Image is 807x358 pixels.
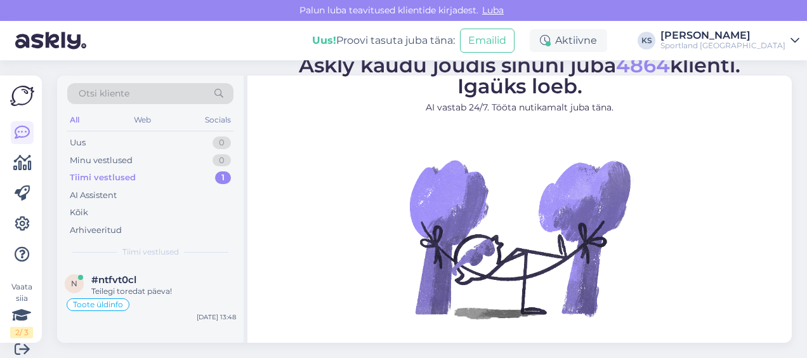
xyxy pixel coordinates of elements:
[638,32,655,50] div: KS
[71,279,77,288] span: n
[312,33,455,48] div: Proovi tasuta juba täna:
[70,136,86,149] div: Uus
[70,189,117,202] div: AI Assistent
[299,53,740,98] span: Askly kaudu jõudis sinuni juba klienti. Igaüks loeb.
[91,274,136,286] span: #ntfvt0cl
[70,206,88,219] div: Kõik
[660,30,799,51] a: [PERSON_NAME]Sportland [GEOGRAPHIC_DATA]
[213,136,231,149] div: 0
[131,112,154,128] div: Web
[660,30,785,41] div: [PERSON_NAME]
[616,53,670,77] span: 4864
[215,171,231,184] div: 1
[530,29,607,52] div: Aktiivne
[312,34,336,46] b: Uus!
[10,327,33,338] div: 2 / 3
[202,112,233,128] div: Socials
[478,4,508,16] span: Luba
[70,154,133,167] div: Minu vestlused
[67,112,82,128] div: All
[91,286,236,297] div: Teilegi toredat päeva!
[213,154,231,167] div: 0
[70,171,136,184] div: Tiimi vestlused
[122,246,179,258] span: Tiimi vestlused
[197,312,236,322] div: [DATE] 13:48
[10,86,34,106] img: Askly Logo
[10,281,33,338] div: Vaata siia
[79,87,129,100] span: Otsi kliente
[70,224,122,237] div: Arhiveeritud
[405,124,634,353] img: No Chat active
[73,301,123,308] span: Toote üldinfo
[460,29,515,53] button: Emailid
[660,41,785,51] div: Sportland [GEOGRAPHIC_DATA]
[299,101,740,114] p: AI vastab 24/7. Tööta nutikamalt juba täna.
